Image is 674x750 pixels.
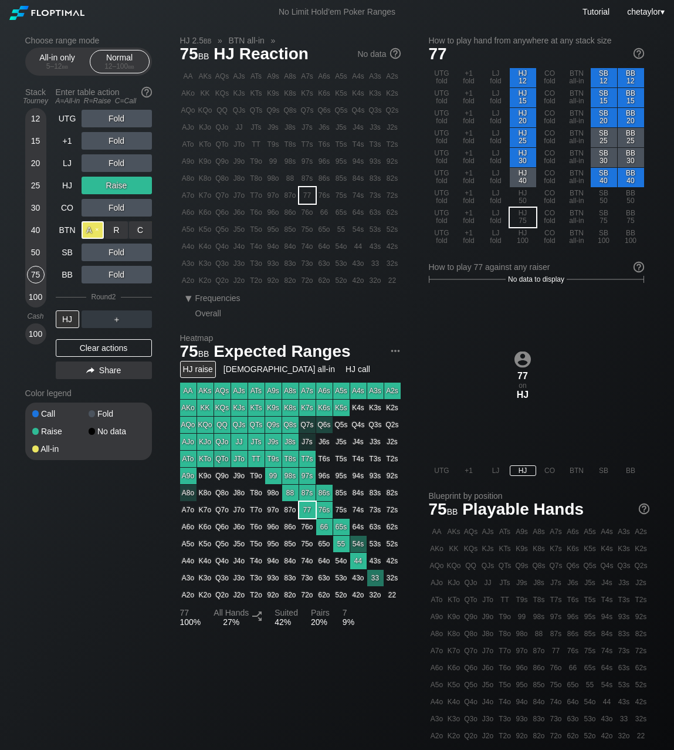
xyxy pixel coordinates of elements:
[27,132,45,150] div: 15
[89,410,145,418] div: Fold
[618,108,644,127] div: BB 20
[429,188,455,207] div: UTG fold
[367,170,384,187] div: 83s
[265,85,282,102] div: K9s
[231,238,248,255] div: J4o
[632,47,645,60] img: help.32db89a4.svg
[282,255,299,272] div: 83o
[27,110,45,127] div: 12
[197,187,214,204] div: K7o
[537,168,563,187] div: CO fold
[248,119,265,136] div: JTs
[265,187,282,204] div: 97o
[429,228,455,247] div: UTG fold
[483,228,509,247] div: LJ fold
[564,128,590,147] div: BTN all-in
[86,367,94,374] img: share.864f2f62.svg
[214,119,231,136] div: QJo
[248,68,265,85] div: ATs
[197,119,214,136] div: KJo
[456,148,482,167] div: +1 fold
[384,102,401,119] div: Q2s
[367,221,384,238] div: 53s
[92,227,99,232] span: ✕
[32,427,89,435] div: Raise
[180,153,197,170] div: A9o
[591,68,617,87] div: SB 12
[32,410,89,418] div: Call
[510,188,536,207] div: HJ 50
[618,148,644,167] div: BB 30
[367,153,384,170] div: 93s
[27,325,45,343] div: 100
[389,47,402,60] img: help.32db89a4.svg
[384,85,401,102] div: K2s
[564,108,590,127] div: BTN all-in
[618,228,644,247] div: BB 100
[299,68,316,85] div: A7s
[282,170,299,187] div: 88
[27,244,45,261] div: 50
[384,119,401,136] div: J2s
[265,68,282,85] div: A9s
[56,110,79,127] div: UTG
[231,170,248,187] div: J8o
[384,136,401,153] div: T2s
[82,110,152,127] div: Fold
[333,85,350,102] div: K5s
[299,153,316,170] div: 97s
[316,238,333,255] div: 64o
[140,86,153,99] img: help.32db89a4.svg
[564,208,590,227] div: BTN all-in
[429,108,455,127] div: UTG fold
[204,36,211,45] span: bb
[128,62,134,70] span: bb
[180,136,197,153] div: ATo
[248,170,265,187] div: T8o
[231,187,248,204] div: J7o
[197,102,214,119] div: KQo
[299,85,316,102] div: K7s
[180,119,197,136] div: AJo
[9,6,84,20] img: Floptimal logo
[591,228,617,247] div: SB 100
[582,7,609,16] a: Tutorial
[180,238,197,255] div: A4o
[316,187,333,204] div: 76s
[456,108,482,127] div: +1 fold
[333,68,350,85] div: A5s
[231,85,248,102] div: KJs
[299,238,316,255] div: 74o
[350,170,367,187] div: 84s
[299,119,316,136] div: J7s
[211,36,228,45] span: »
[265,153,282,170] div: 99
[21,83,51,110] div: Stack
[333,187,350,204] div: 75s
[299,170,316,187] div: 87s
[367,136,384,153] div: T3s
[129,221,152,239] div: C
[299,255,316,272] div: 73o
[429,128,455,147] div: UTG fold
[95,62,144,70] div: 12 – 100
[367,85,384,102] div: K3s
[56,97,152,105] div: A=All-in R=Raise C=Call
[429,88,455,107] div: UTG fold
[248,102,265,119] div: QTs
[62,62,69,70] span: bb
[537,108,563,127] div: CO fold
[456,88,482,107] div: +1 fold
[25,36,152,45] h2: Choose range mode
[638,502,651,515] img: help.32db89a4.svg
[367,68,384,85] div: A3s
[299,102,316,119] div: Q7s
[429,208,455,227] div: UTG fold
[265,221,282,238] div: 95o
[591,128,617,147] div: SB 25
[231,136,248,153] div: JTo
[618,68,644,87] div: BB 12
[333,102,350,119] div: Q5s
[27,199,45,217] div: 30
[483,168,509,187] div: LJ fold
